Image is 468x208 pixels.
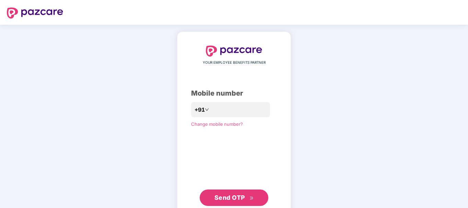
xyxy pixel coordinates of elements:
img: logo [7,8,63,19]
span: YOUR EMPLOYEE BENEFITS PARTNER [203,60,266,65]
span: Send OTP [214,194,245,201]
div: Mobile number [191,88,277,99]
a: Change mobile number? [191,121,243,127]
span: down [205,108,209,112]
img: logo [206,46,262,57]
span: double-right [249,196,254,200]
span: +91 [195,106,205,114]
button: Send OTPdouble-right [200,189,268,206]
